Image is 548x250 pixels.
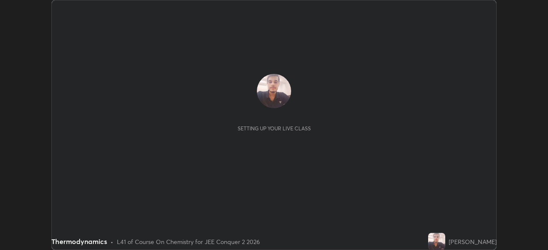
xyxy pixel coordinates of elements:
[428,233,445,250] img: 73469f3a0533488fa98b30d297c2c94e.jpg
[449,237,497,246] div: [PERSON_NAME]
[257,74,291,108] img: 73469f3a0533488fa98b30d297c2c94e.jpg
[51,236,107,247] div: Thermodynamics
[110,237,113,246] div: •
[238,125,311,132] div: Setting up your live class
[117,237,260,246] div: L41 of Course On Chemistry for JEE Conquer 2 2026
